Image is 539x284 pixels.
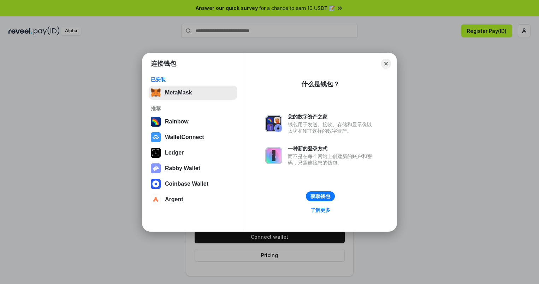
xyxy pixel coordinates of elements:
div: 已安装 [151,76,235,83]
div: Rabby Wallet [165,165,200,172]
button: Rabby Wallet [149,161,237,175]
div: Ledger [165,150,184,156]
div: 什么是钱包？ [301,80,339,88]
div: 推荐 [151,105,235,112]
img: svg+xml,%3Csvg%20xmlns%3D%22http%3A%2F%2Fwww.w3.org%2F2000%2Fsvg%22%20fill%3D%22none%22%20viewBox... [151,163,161,173]
img: svg+xml,%3Csvg%20width%3D%2228%22%20height%3D%2228%22%20viewBox%3D%220%200%2028%2028%22%20fill%3D... [151,195,161,204]
button: 获取钱包 [306,191,335,201]
img: svg+xml,%3Csvg%20width%3D%2228%22%20height%3D%2228%22%20viewBox%3D%220%200%2028%2028%22%20fill%3D... [151,179,161,189]
div: Coinbase Wallet [165,181,208,187]
button: Rainbow [149,115,237,129]
div: Argent [165,196,183,203]
a: 了解更多 [306,205,334,215]
div: MetaMask [165,89,192,96]
img: svg+xml,%3Csvg%20width%3D%2228%22%20height%3D%2228%22%20viewBox%3D%220%200%2028%2028%22%20fill%3D... [151,132,161,142]
img: svg+xml,%3Csvg%20width%3D%22120%22%20height%3D%22120%22%20viewBox%3D%220%200%20120%20120%22%20fil... [151,117,161,127]
h1: 连接钱包 [151,59,176,68]
button: MetaMask [149,86,237,100]
button: Close [381,59,391,69]
img: svg+xml,%3Csvg%20xmlns%3D%22http%3A%2F%2Fwww.w3.org%2F2000%2Fsvg%22%20fill%3D%22none%22%20viewBox... [265,115,282,132]
div: 获取钱包 [310,193,330,199]
div: WalletConnect [165,134,204,140]
img: svg+xml,%3Csvg%20fill%3D%22none%22%20height%3D%2233%22%20viewBox%3D%220%200%2035%2033%22%20width%... [151,88,161,98]
div: 了解更多 [310,207,330,213]
img: svg+xml,%3Csvg%20xmlns%3D%22http%3A%2F%2Fwww.w3.org%2F2000%2Fsvg%22%20fill%3D%22none%22%20viewBox... [265,147,282,164]
img: svg+xml,%3Csvg%20xmlns%3D%22http%3A%2F%2Fwww.w3.org%2F2000%2Fsvg%22%20width%3D%2228%22%20height%3... [151,148,161,158]
div: 钱包用于发送、接收、存储和显示像以太坊和NFT这样的数字资产。 [288,121,375,134]
div: 一种新的登录方式 [288,145,375,152]
div: Rainbow [165,118,189,125]
button: Argent [149,192,237,207]
div: 您的数字资产之家 [288,114,375,120]
button: Ledger [149,146,237,160]
div: 而不是在每个网站上创建新的账户和密码，只需连接您的钱包。 [288,153,375,166]
button: Coinbase Wallet [149,177,237,191]
button: WalletConnect [149,130,237,144]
